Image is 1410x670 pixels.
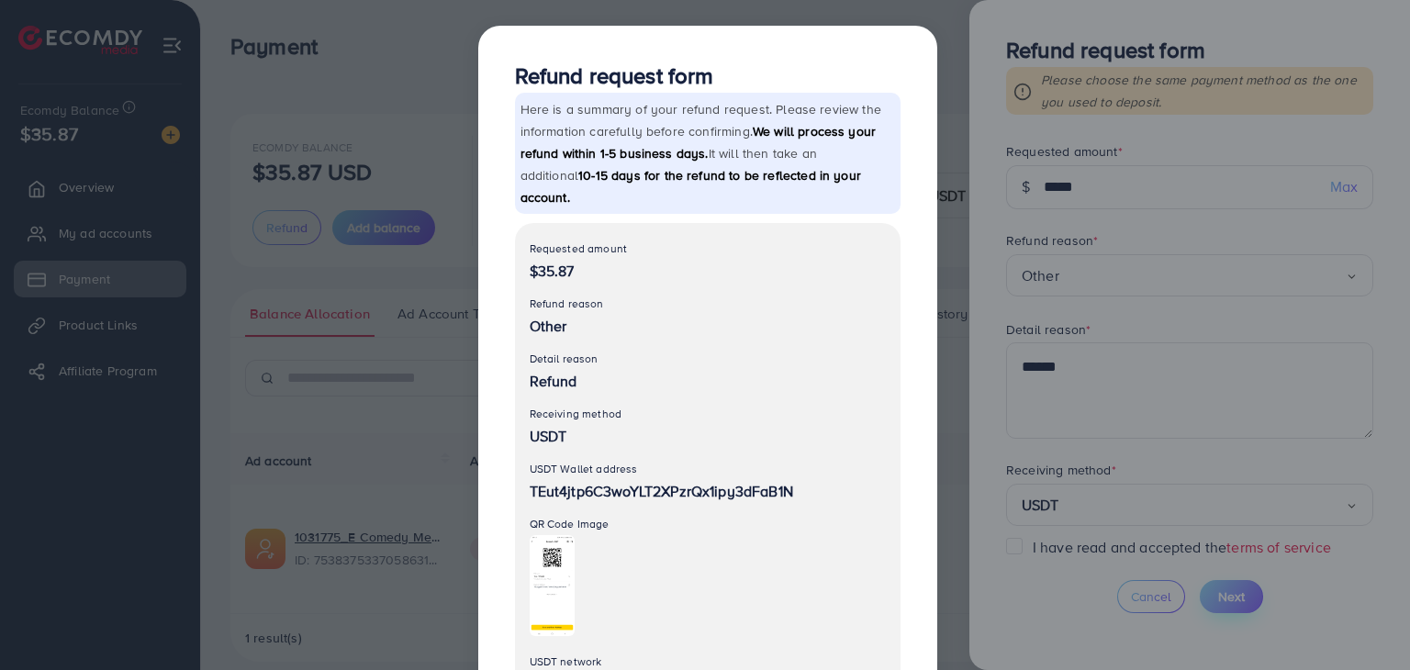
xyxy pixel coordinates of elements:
p: USDT Wallet address [530,458,886,480]
p: Here is a summary of your refund request. Please review the information carefully before confirmi... [515,93,901,214]
p: USDT [530,425,886,447]
p: Refund reason [530,293,886,315]
p: TEut4jtp6C3woYLT2XPzrQx1ipy3dFaB1N [530,480,886,502]
p: Refund [530,370,886,392]
p: Other [530,315,886,337]
img: Preview Image [530,535,576,636]
p: $35.87 [530,260,886,282]
p: Detail reason [530,348,886,370]
iframe: Chat [1332,587,1396,656]
h3: Refund request form [515,62,901,89]
span: We will process your refund within 1-5 business days. [520,122,877,162]
p: Requested amount [530,238,886,260]
p: QR Code Image [530,513,886,535]
span: 10-15 days for the refund to be reflected in your account. [520,166,861,207]
p: Receiving method [530,403,886,425]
